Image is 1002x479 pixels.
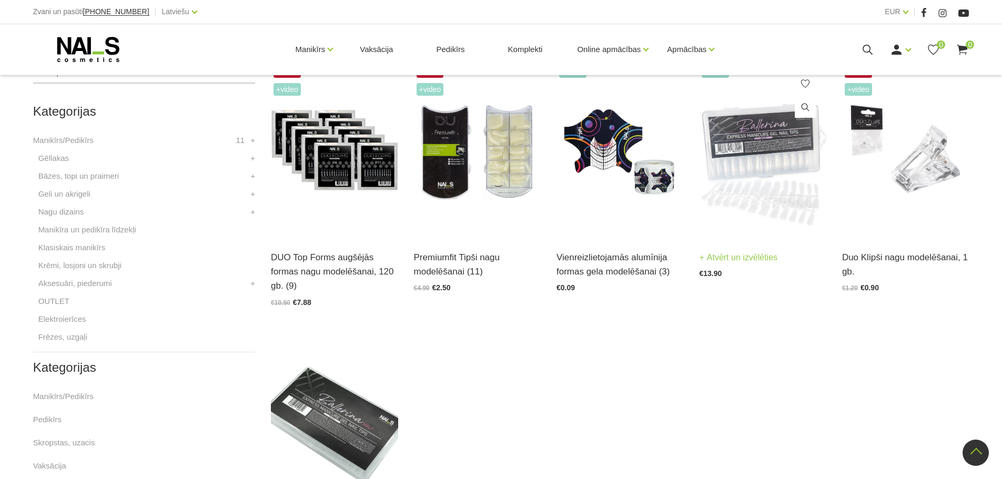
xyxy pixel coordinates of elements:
a: Klasiskais manikīrs [38,241,106,254]
a: Vienreizlietojamās alumīnija formas gela modelēšanai (3) [556,250,683,279]
span: €0.09 [556,283,575,292]
a: Krēmi, losjoni un skrubji [38,259,122,272]
img: Duo Clips Klipši nagu modelēšanai. Ar to palīdzību iespējams nofiksēt augšējo formu vieglākai nag... [842,63,969,237]
img: Plānas, elastīgas formas. To īpašā forma sniedz iespēju modelēt nagus ar paralēlām sānu malām, kā... [414,63,541,237]
span: €2.50 [432,283,451,292]
a: Geli un akrigeli [38,188,90,200]
span: €7.88 [293,298,311,307]
a: Aksesuāri, piederumi [38,277,112,290]
img: Īpaši noturīgas modelēšanas formas, kas maksimāli atvieglo meistara darbu. Izcili cietas, maksimā... [556,63,683,237]
span: +Video [274,83,301,96]
a: Nagu dizains [38,206,84,218]
span: €4.90 [414,284,430,292]
a: Manikīrs/Pedikīrs [33,134,94,147]
a: Frēzes, uzgaļi [38,331,87,343]
a: Komplekti [500,24,551,75]
span: | [914,5,916,18]
span: 0 [966,40,974,49]
a: Elektroierīces [38,313,86,325]
span: €10.50 [271,299,290,307]
a: Manikīrs/Pedikīrs [33,390,94,403]
span: | [155,5,157,18]
a: Vaksācija [33,460,66,472]
h2: Kategorijas [33,105,255,118]
a: EUR [885,5,900,18]
h2: Kategorijas [33,361,255,374]
span: [PHONE_NUMBER] [83,7,149,16]
span: +Video [417,83,444,96]
a: Skropstas, uzacis [33,436,95,449]
a: Pedikīrs [33,413,62,426]
a: Latviešu [162,5,189,18]
a: Online apmācības [577,28,641,70]
img: Ekpress gela tipši pieaudzēšanai 240 gab.Gela nagu pieaudzēšana vēl nekad nav bijusi tik vienkārš... [699,63,826,237]
img: #1 • Mazs(S) sāna arkas izliekums, normāls/vidējs C izliekums, garā forma • Piemērota standarta n... [271,63,398,237]
a: DUO Top Forms augšējās formas nagu modelēšanai, 120 gb. (9) [271,250,398,293]
a: + [250,134,255,147]
div: Zvani un pasūti [33,5,149,18]
a: + [250,206,255,218]
span: +Video [845,83,872,96]
a: + [250,170,255,182]
a: OUTLET [38,295,69,308]
span: €1.20 [842,284,858,292]
a: 0 [956,43,969,56]
a: 0 [927,43,940,56]
a: + [250,188,255,200]
a: Manikīra un pedikīra līdzekļi [38,223,136,236]
a: + [250,277,255,290]
a: Apmācības [667,28,706,70]
a: Gēllakas [38,152,69,165]
a: Manikīrs [296,28,326,70]
a: Pedikīrs [428,24,473,75]
a: [PHONE_NUMBER] [83,8,149,16]
span: 0 [937,40,945,49]
span: €0.90 [861,283,879,292]
span: €13.90 [699,269,722,278]
a: Duo Klipši nagu modelēšanai, 1 gb. [842,250,969,279]
a: Vaksācija [351,24,401,75]
a: Bāzes, topi un praimeri [38,170,119,182]
a: + [250,152,255,165]
a: Premiumfit Tipši nagu modelēšanai (11) [414,250,541,279]
a: Atvērt un izvēlēties [699,250,777,265]
span: 11 [236,134,245,147]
